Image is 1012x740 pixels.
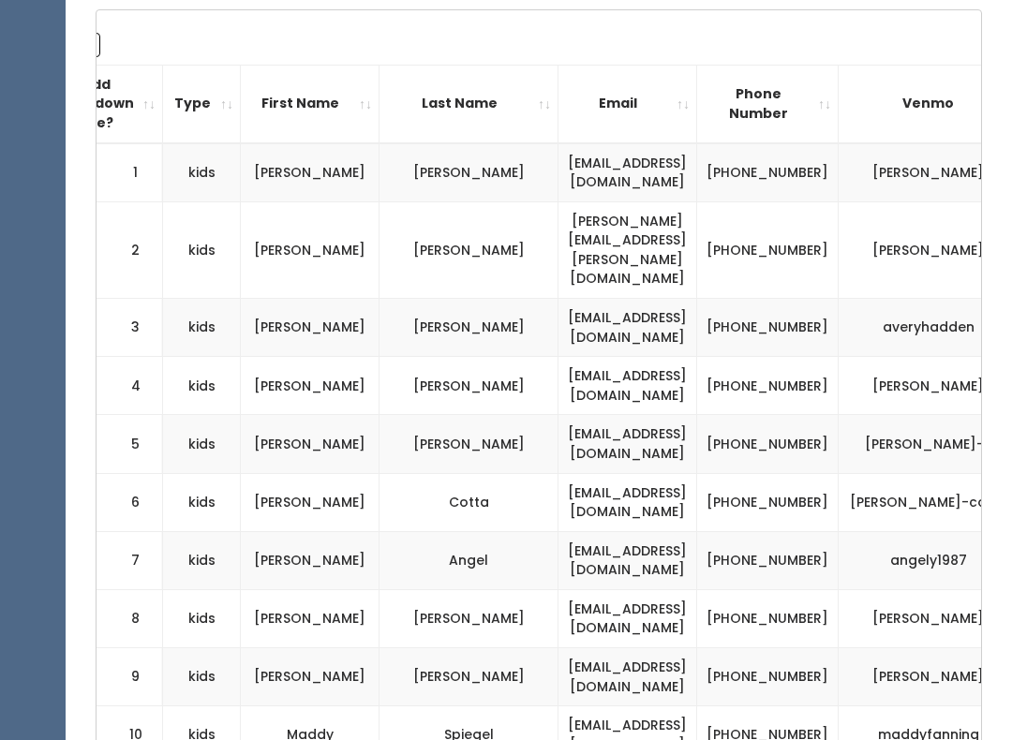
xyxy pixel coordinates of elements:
[97,415,162,473] td: 5
[697,357,839,415] td: [PHONE_NUMBER]
[379,201,558,298] td: [PERSON_NAME]
[241,65,379,142] th: First Name: activate to sort column ascending
[97,648,162,706] td: 9
[379,531,558,589] td: Angel
[97,299,162,357] td: 3
[97,143,162,202] td: 1
[241,143,379,202] td: [PERSON_NAME]
[97,531,162,589] td: 7
[558,415,697,473] td: [EMAIL_ADDRESS][DOMAIN_NAME]
[697,143,839,202] td: [PHONE_NUMBER]
[558,473,697,531] td: [EMAIL_ADDRESS][DOMAIN_NAME]
[241,415,379,473] td: [PERSON_NAME]
[97,357,162,415] td: 4
[163,531,241,589] td: kids
[163,299,241,357] td: kids
[241,299,379,357] td: [PERSON_NAME]
[558,357,697,415] td: [EMAIL_ADDRESS][DOMAIN_NAME]
[558,299,697,357] td: [EMAIL_ADDRESS][DOMAIN_NAME]
[49,65,163,142] th: Add Takedown Fee?: activate to sort column ascending
[697,299,839,357] td: [PHONE_NUMBER]
[163,201,241,298] td: kids
[241,589,379,647] td: [PERSON_NAME]
[97,589,162,647] td: 8
[697,473,839,531] td: [PHONE_NUMBER]
[379,357,558,415] td: [PERSON_NAME]
[241,473,379,531] td: [PERSON_NAME]
[241,357,379,415] td: [PERSON_NAME]
[163,357,241,415] td: kids
[241,531,379,589] td: [PERSON_NAME]
[697,415,839,473] td: [PHONE_NUMBER]
[97,473,162,531] td: 6
[558,531,697,589] td: [EMAIL_ADDRESS][DOMAIN_NAME]
[379,65,558,142] th: Last Name: activate to sort column ascending
[558,648,697,706] td: [EMAIL_ADDRESS][DOMAIN_NAME]
[379,299,558,357] td: [PERSON_NAME]
[97,201,162,298] td: 2
[558,65,697,142] th: Email: activate to sort column ascending
[558,143,697,202] td: [EMAIL_ADDRESS][DOMAIN_NAME]
[163,415,241,473] td: kids
[697,201,839,298] td: [PHONE_NUMBER]
[241,648,379,706] td: [PERSON_NAME]
[163,65,241,142] th: Type: activate to sort column ascending
[697,589,839,647] td: [PHONE_NUMBER]
[163,589,241,647] td: kids
[379,143,558,202] td: [PERSON_NAME]
[558,589,697,647] td: [EMAIL_ADDRESS][DOMAIN_NAME]
[163,473,241,531] td: kids
[163,648,241,706] td: kids
[163,143,241,202] td: kids
[558,201,697,298] td: [PERSON_NAME][EMAIL_ADDRESS][PERSON_NAME][DOMAIN_NAME]
[241,201,379,298] td: [PERSON_NAME]
[379,648,558,706] td: [PERSON_NAME]
[379,473,558,531] td: Cotta
[697,531,839,589] td: [PHONE_NUMBER]
[697,648,839,706] td: [PHONE_NUMBER]
[697,65,839,142] th: Phone Number: activate to sort column ascending
[379,415,558,473] td: [PERSON_NAME]
[379,589,558,647] td: [PERSON_NAME]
